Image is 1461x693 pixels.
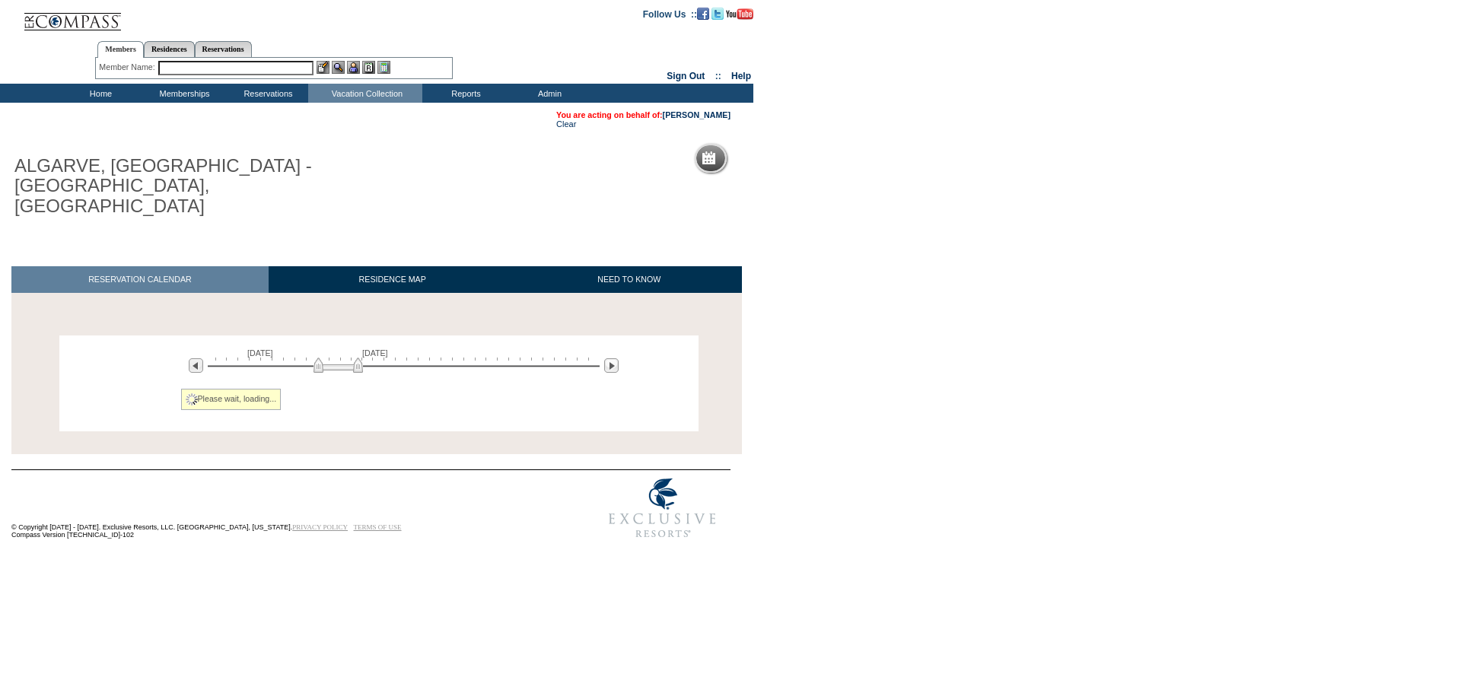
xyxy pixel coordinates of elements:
[141,84,224,103] td: Memberships
[726,8,753,20] img: Subscribe to our YouTube Channel
[269,266,517,293] a: RESIDENCE MAP
[308,84,422,103] td: Vacation Collection
[422,84,506,103] td: Reports
[57,84,141,103] td: Home
[697,8,709,20] img: Become our fan on Facebook
[726,8,753,17] a: Subscribe to our YouTube Channel
[181,389,282,410] div: Please wait, loading...
[731,71,751,81] a: Help
[99,61,158,74] div: Member Name:
[697,8,709,17] a: Become our fan on Facebook
[711,8,724,20] img: Follow us on Twitter
[97,41,144,58] a: Members
[189,358,203,373] img: Previous
[195,41,252,57] a: Reservations
[516,266,742,293] a: NEED TO KNOW
[224,84,308,103] td: Reservations
[711,8,724,17] a: Follow us on Twitter
[292,523,348,531] a: PRIVACY POLICY
[663,110,730,119] a: [PERSON_NAME]
[247,348,273,358] span: [DATE]
[594,470,730,546] img: Exclusive Resorts
[556,110,730,119] span: You are acting on behalf of:
[667,71,705,81] a: Sign Out
[11,153,352,219] h1: ALGARVE, [GEOGRAPHIC_DATA] - [GEOGRAPHIC_DATA], [GEOGRAPHIC_DATA]
[11,266,269,293] a: RESERVATION CALENDAR
[604,358,619,373] img: Next
[317,61,329,74] img: b_edit.gif
[506,84,590,103] td: Admin
[332,61,345,74] img: View
[715,71,721,81] span: ::
[362,61,375,74] img: Reservations
[362,348,388,358] span: [DATE]
[721,154,838,164] h5: Reservation Calendar
[643,8,697,20] td: Follow Us ::
[144,41,195,57] a: Residences
[186,393,198,405] img: spinner2.gif
[347,61,360,74] img: Impersonate
[11,471,544,546] td: © Copyright [DATE] - [DATE]. Exclusive Resorts, LLC. [GEOGRAPHIC_DATA], [US_STATE]. Compass Versi...
[354,523,402,531] a: TERMS OF USE
[377,61,390,74] img: b_calculator.gif
[556,119,576,129] a: Clear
